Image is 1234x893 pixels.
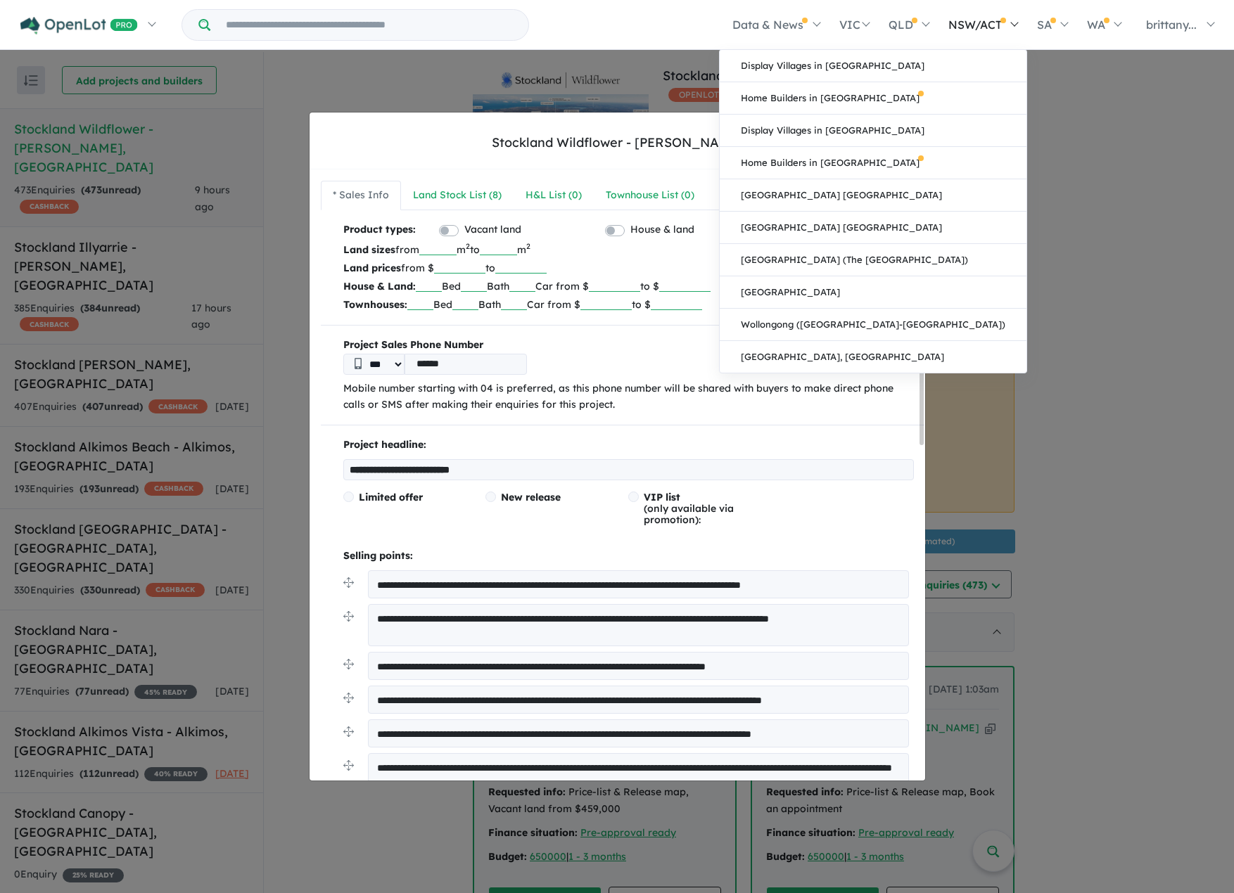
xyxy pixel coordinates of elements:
b: Product types: [343,221,416,240]
div: H&L List ( 0 ) [526,187,582,204]
span: Limited offer [359,491,423,503]
b: Townhouses: [343,298,407,311]
a: [GEOGRAPHIC_DATA] (The [GEOGRAPHIC_DATA]) [720,244,1026,276]
p: from m to m [343,240,914,259]
label: Vacant land [464,221,521,238]
a: Home Builders in [GEOGRAPHIC_DATA] [720,147,1026,179]
span: New release [501,491,561,503]
div: Land Stock List ( 8 ) [413,187,502,204]
p: Bed Bath Car from $ to $ [343,295,914,314]
p: from $ to [343,259,914,277]
a: Wollongong ([GEOGRAPHIC_DATA]-[GEOGRAPHIC_DATA]) [720,309,1026,341]
div: * Sales Info [333,187,389,204]
a: [GEOGRAPHIC_DATA] [GEOGRAPHIC_DATA] [720,212,1026,244]
sup: 2 [526,241,530,251]
div: Townhouse List ( 0 ) [606,187,694,204]
img: Openlot PRO Logo White [20,17,138,34]
span: (only available via promotion): [644,491,734,526]
label: House & land [630,221,694,238]
img: drag.svg [343,659,354,669]
a: Home Builders in [GEOGRAPHIC_DATA] [720,82,1026,115]
p: Project headline: [343,437,914,454]
img: drag.svg [343,577,354,588]
p: Selling points: [343,548,914,565]
a: Display Villages in [GEOGRAPHIC_DATA] [720,50,1026,82]
img: drag.svg [343,693,354,703]
p: Bed Bath Car from $ to $ [343,277,914,295]
img: drag.svg [343,611,354,622]
a: [GEOGRAPHIC_DATA] [720,276,1026,309]
a: [GEOGRAPHIC_DATA] [GEOGRAPHIC_DATA] [720,179,1026,212]
a: Display Villages in [GEOGRAPHIC_DATA] [720,115,1026,147]
p: Mobile number starting with 04 is preferred, as this phone number will be shared with buyers to m... [343,380,914,414]
span: VIP list [644,491,680,503]
b: Land prices [343,262,401,274]
b: Project Sales Phone Number [343,337,914,354]
input: Try estate name, suburb, builder or developer [213,10,526,40]
div: Stockland Wildflower - [PERSON_NAME] [492,134,743,152]
a: [GEOGRAPHIC_DATA], [GEOGRAPHIC_DATA] [720,341,1026,373]
sup: 2 [466,241,470,251]
b: House & Land: [343,280,416,293]
img: drag.svg [343,760,354,771]
b: Land sizes [343,243,395,256]
span: brittany... [1146,18,1197,32]
img: Phone icon [355,358,362,369]
img: drag.svg [343,726,354,737]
